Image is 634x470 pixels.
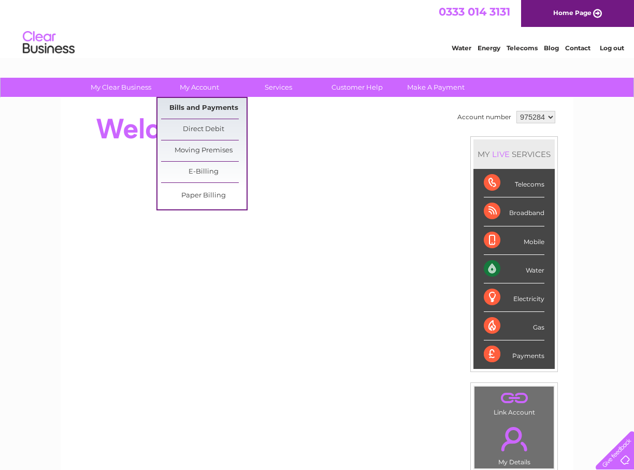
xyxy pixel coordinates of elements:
[161,119,247,140] a: Direct Debit
[455,108,514,126] td: Account number
[484,226,544,255] div: Mobile
[22,27,75,59] img: logo.png
[507,44,538,52] a: Telecoms
[484,340,544,368] div: Payments
[484,312,544,340] div: Gas
[484,169,544,197] div: Telecoms
[544,44,559,52] a: Blog
[477,389,551,407] a: .
[484,197,544,226] div: Broadband
[161,140,247,161] a: Moving Premises
[484,283,544,312] div: Electricity
[161,162,247,182] a: E-Billing
[474,386,554,419] td: Link Account
[157,78,242,97] a: My Account
[452,44,471,52] a: Water
[161,186,247,206] a: Paper Billing
[473,139,555,169] div: MY SERVICES
[73,6,563,50] div: Clear Business is a trading name of Verastar Limited (registered in [GEOGRAPHIC_DATA] No. 3667643...
[161,98,247,119] a: Bills and Payments
[314,78,400,97] a: Customer Help
[490,149,512,159] div: LIVE
[439,5,510,18] a: 0333 014 3131
[474,418,554,469] td: My Details
[600,44,624,52] a: Log out
[565,44,590,52] a: Contact
[484,255,544,283] div: Water
[478,44,500,52] a: Energy
[236,78,321,97] a: Services
[477,421,551,457] a: .
[393,78,479,97] a: Make A Payment
[78,78,164,97] a: My Clear Business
